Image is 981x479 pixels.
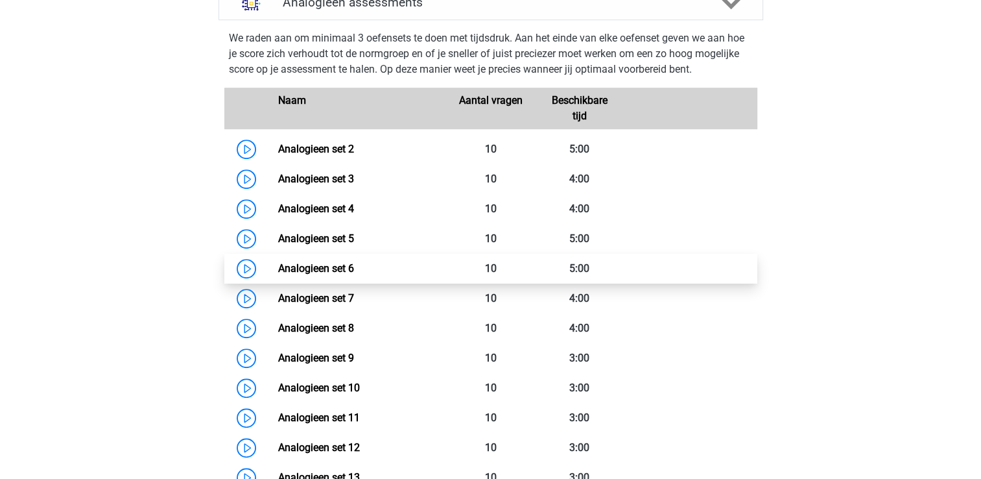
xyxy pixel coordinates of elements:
a: Analogieen set 12 [278,441,360,454]
p: We raden aan om minimaal 3 oefensets te doen met tijdsdruk. Aan het einde van elke oefenset geven... [229,31,753,77]
a: Analogieen set 11 [278,411,360,424]
a: Analogieen set 5 [278,232,354,245]
div: Naam [268,93,446,124]
a: Analogieen set 10 [278,382,360,394]
a: Analogieen set 3 [278,173,354,185]
div: Beschikbare tijd [535,93,624,124]
a: Analogieen set 8 [278,322,354,334]
div: Aantal vragen [446,93,535,124]
a: Analogieen set 2 [278,143,354,155]
a: Analogieen set 6 [278,262,354,275]
a: Analogieen set 4 [278,203,354,215]
a: Analogieen set 9 [278,352,354,364]
a: Analogieen set 7 [278,292,354,304]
